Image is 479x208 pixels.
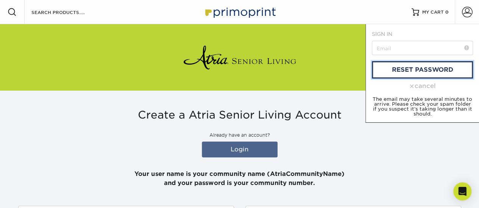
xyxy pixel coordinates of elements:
input: SEARCH PRODUCTS..... [31,8,105,17]
small: The email may take several minutes to arrive. Please check your spam folder if you suspect it's t... [373,96,472,117]
span: MY CART [422,9,444,15]
div: Open Intercom Messenger [453,182,471,200]
a: reset password [372,61,473,79]
p: Your user name is your community name (AtriaCommunityName) and your password is your community nu... [18,160,461,188]
span: SIGN IN [372,31,392,37]
img: Atria Senior Living [183,42,296,72]
div: cancel [372,82,473,91]
span: 0 [445,9,449,15]
a: Login [202,142,278,157]
p: Already have an account? [18,132,461,139]
h3: Create a Atria Senior Living Account [18,109,461,122]
input: Email [372,41,473,55]
img: Primoprint [202,4,278,20]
